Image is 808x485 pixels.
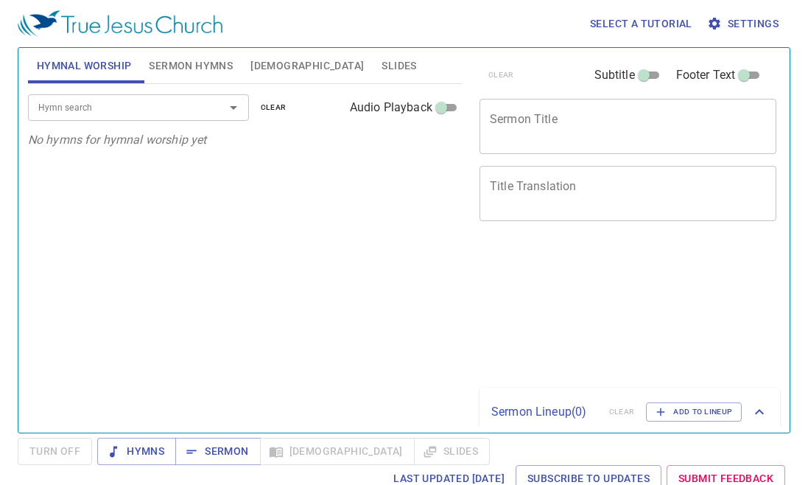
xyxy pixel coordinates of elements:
[149,57,233,75] span: Sermon Hymns
[252,99,295,116] button: clear
[261,101,287,114] span: clear
[109,442,164,461] span: Hymns
[382,57,416,75] span: Slides
[175,438,260,465] button: Sermon
[676,66,736,84] span: Footer Text
[479,388,780,436] div: Sermon Lineup(0)clearAdd to Lineup
[28,133,207,147] i: No hymns for hymnal worship yet
[656,405,732,419] span: Add to Lineup
[491,403,597,421] p: Sermon Lineup ( 0 )
[584,10,698,38] button: Select a tutorial
[350,99,432,116] span: Audio Playback
[250,57,364,75] span: [DEMOGRAPHIC_DATA]
[646,402,742,422] button: Add to Lineup
[97,438,176,465] button: Hymns
[18,10,222,37] img: True Jesus Church
[223,97,244,118] button: Open
[590,15,692,33] span: Select a tutorial
[37,57,132,75] span: Hymnal Worship
[594,66,635,84] span: Subtitle
[474,237,719,382] iframe: from-child
[187,442,248,461] span: Sermon
[710,15,779,33] span: Settings
[704,10,784,38] button: Settings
